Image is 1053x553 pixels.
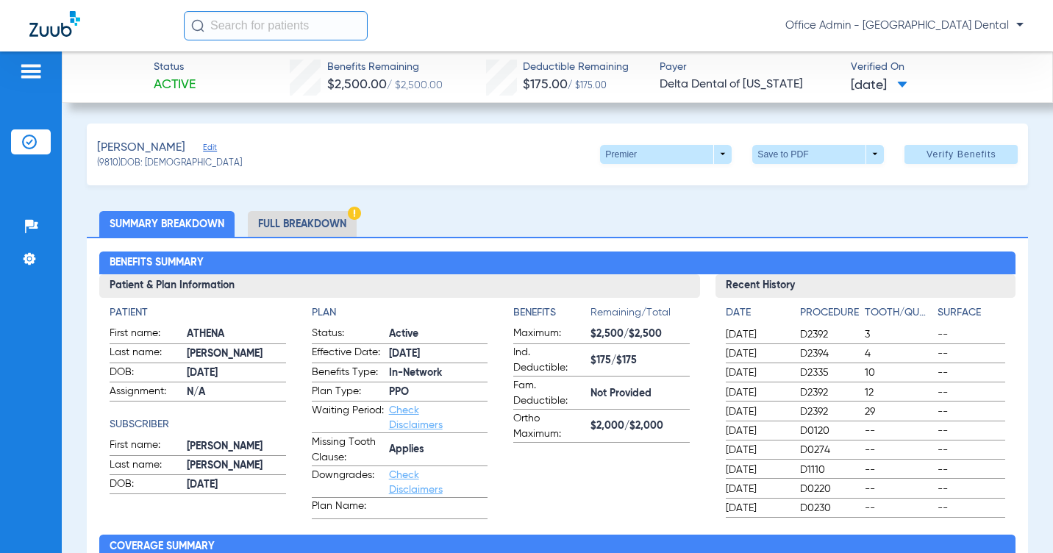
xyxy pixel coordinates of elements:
span: [DATE] [851,76,907,95]
span: -- [865,482,932,496]
span: -- [938,424,1005,438]
span: $2,500.00 [327,78,387,91]
span: Effective Date: [312,345,384,363]
span: Edit [203,143,216,157]
span: DOB: [110,477,182,494]
span: $175/$175 [590,353,689,368]
span: -- [938,463,1005,477]
span: First name: [110,326,182,343]
span: [PERSON_NAME] [187,439,285,454]
span: Plan Name: [312,499,384,518]
span: [PERSON_NAME] [187,346,285,362]
h4: Subscriber [110,417,285,432]
span: [DATE] [726,463,788,477]
span: DOB: [110,365,182,382]
app-breakdown-title: Tooth/Quad [865,305,932,326]
span: N/A [187,385,285,400]
h4: Plan [312,305,488,321]
span: D0220 [800,482,860,496]
span: [DATE] [187,365,285,381]
span: D0274 [800,443,860,457]
h4: Patient [110,305,285,321]
span: -- [865,463,932,477]
span: [DATE] [726,501,788,515]
span: 10 [865,365,932,380]
span: D1110 [800,463,860,477]
span: D2394 [800,346,860,361]
h4: Surface [938,305,1005,321]
span: -- [938,443,1005,457]
span: $2,000/$2,000 [590,418,689,434]
span: -- [938,385,1005,400]
span: $2,500/$2,500 [590,327,689,342]
span: 3 [865,327,932,342]
span: Payer [660,60,838,75]
span: Status: [312,326,384,343]
span: Delta Dental of [US_STATE] [660,76,838,94]
span: Benefits Type: [312,365,384,382]
a: Check Disclaimers [389,470,443,495]
span: D2392 [800,385,860,400]
app-breakdown-title: Procedure [800,305,860,326]
span: [PERSON_NAME] [187,458,285,474]
span: [DATE] [726,424,788,438]
span: -- [938,346,1005,361]
span: Deductible Remaining [523,60,629,75]
span: Not Provided [590,386,689,402]
span: D2335 [800,365,860,380]
span: [DATE] [726,365,788,380]
span: D0120 [800,424,860,438]
span: Status [154,60,196,75]
span: [DATE] [726,385,788,400]
span: In-Network [389,365,488,381]
h4: Benefits [513,305,590,321]
span: [DATE] [726,327,788,342]
span: Active [389,327,488,342]
span: Benefits Remaining [327,60,443,75]
span: 12 [865,385,932,400]
span: Last name: [110,345,182,363]
h4: Date [726,305,788,321]
span: Assignment: [110,384,182,402]
span: -- [865,443,932,457]
span: [DATE] [726,404,788,419]
span: Waiting Period: [312,403,384,432]
span: -- [938,404,1005,419]
span: Missing Tooth Clause: [312,435,384,465]
span: Ind. Deductible: [513,345,585,376]
li: Full Breakdown [248,211,357,237]
span: First name: [110,438,182,455]
h2: Benefits Summary [99,251,1015,275]
span: PPO [389,385,488,400]
span: Maximum: [513,326,585,343]
iframe: Chat Widget [979,482,1053,553]
span: -- [938,327,1005,342]
li: Summary Breakdown [99,211,235,237]
span: [DATE] [726,482,788,496]
img: Search Icon [191,19,204,32]
span: ATHENA [187,327,285,342]
span: Applies [389,442,488,457]
input: Search for patients [184,11,368,40]
span: Remaining/Total [590,305,689,326]
h4: Procedure [800,305,860,321]
span: Office Admin - [GEOGRAPHIC_DATA] Dental [785,18,1024,33]
button: Verify Benefits [904,145,1018,164]
h4: Tooth/Quad [865,305,932,321]
span: -- [938,365,1005,380]
span: Ortho Maximum: [513,411,585,442]
span: / $175.00 [568,82,607,90]
span: [DATE] [726,443,788,457]
button: Save to PDF [752,145,884,164]
h3: Patient & Plan Information [99,274,699,298]
img: Zuub Logo [29,11,80,37]
span: [PERSON_NAME] [97,139,185,157]
span: 29 [865,404,932,419]
h3: Recent History [715,274,1015,298]
app-breakdown-title: Surface [938,305,1005,326]
span: [DATE] [389,346,488,362]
